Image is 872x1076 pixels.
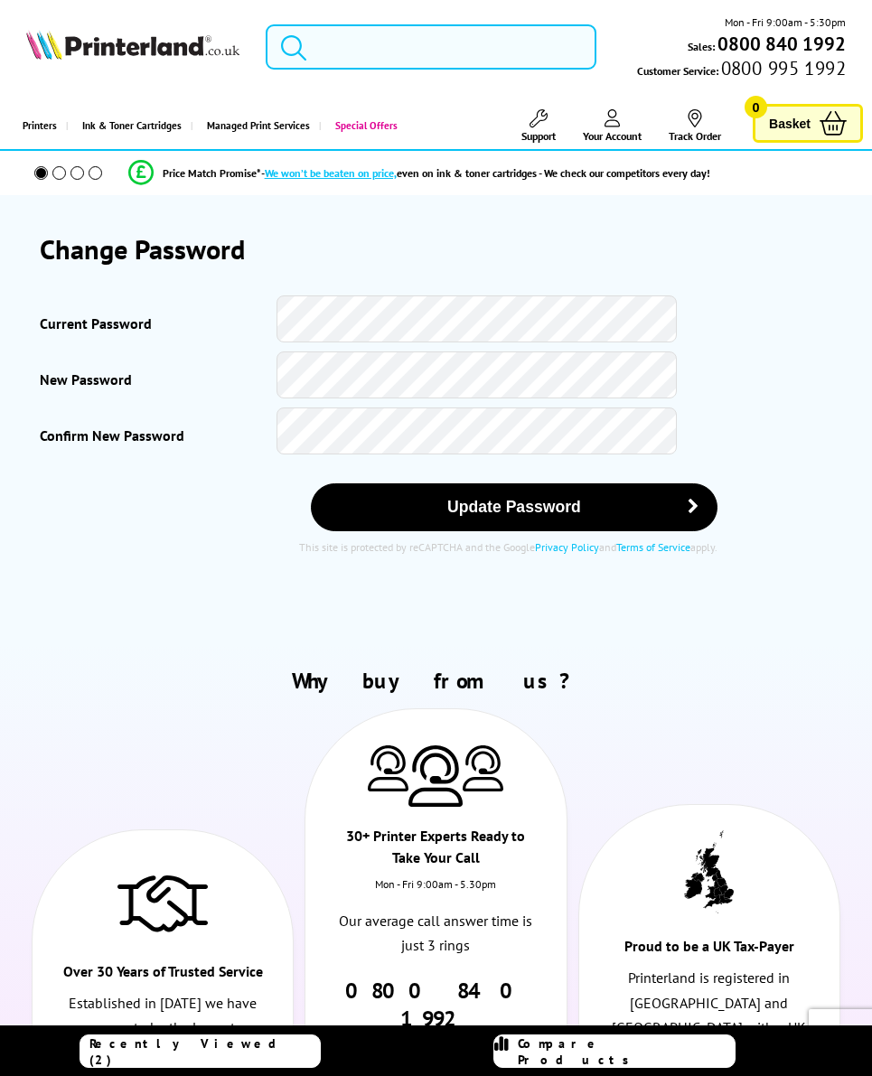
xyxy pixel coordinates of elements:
[345,977,526,1033] a: 0800 840 1992
[688,38,715,55] span: Sales:
[717,32,846,56] b: 0800 840 1992
[535,540,599,554] a: Privacy Policy
[669,109,721,143] a: Track Order
[9,157,829,189] li: modal_Promise
[319,103,407,149] a: Special Offers
[40,304,277,342] label: Current Password
[9,103,66,149] a: Printers
[368,745,408,791] img: Printer Experts
[339,498,689,517] span: Update Password
[616,540,690,554] a: Terms of Service
[66,103,191,149] a: Ink & Toner Cartridges
[265,166,397,180] span: We won’t be beaten on price,
[583,109,642,143] a: Your Account
[40,540,717,554] div: This site is protected by reCAPTCHA and the Google and apply.
[26,667,846,695] h2: Why buy from us?
[583,129,642,143] span: Your Account
[745,96,767,118] span: 0
[684,830,734,913] img: UK tax payer
[753,104,863,143] a: Basket 0
[637,60,846,80] span: Customer Service:
[40,416,277,454] label: Confirm New Password
[89,1035,321,1068] span: Recently Viewed (2)
[718,60,846,77] span: 0800 995 1992
[463,745,503,791] img: Printer Experts
[191,103,319,149] a: Managed Print Services
[408,745,463,808] img: Printer Experts
[521,129,556,143] span: Support
[311,483,717,531] button: Update Password
[40,231,832,267] h1: Change Password
[332,825,540,877] div: 30+ Printer Experts Ready to Take Your Call
[605,935,814,966] div: Proud to be a UK Tax-Payer
[117,866,208,939] img: Trusted Service
[59,960,267,991] div: Over 30 Years of Trusted Service
[82,103,182,149] span: Ink & Toner Cartridges
[493,1034,736,1068] a: Compare Products
[40,360,277,398] label: New Password
[163,166,261,180] span: Price Match Promise*
[518,1035,735,1068] span: Compare Products
[769,111,811,136] span: Basket
[725,14,846,31] span: Mon - Fri 9:00am - 5:30pm
[80,1034,322,1068] a: Recently Viewed (2)
[332,909,540,958] p: Our average call answer time is just 3 rings
[715,35,846,52] a: 0800 840 1992
[305,877,566,909] div: Mon - Fri 9:00am - 5.30pm
[26,30,239,60] img: Printerland Logo
[261,166,710,180] div: - even on ink & toner cartridges - We check our competitors every day!
[521,109,556,143] a: Support
[26,30,239,63] a: Printerland Logo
